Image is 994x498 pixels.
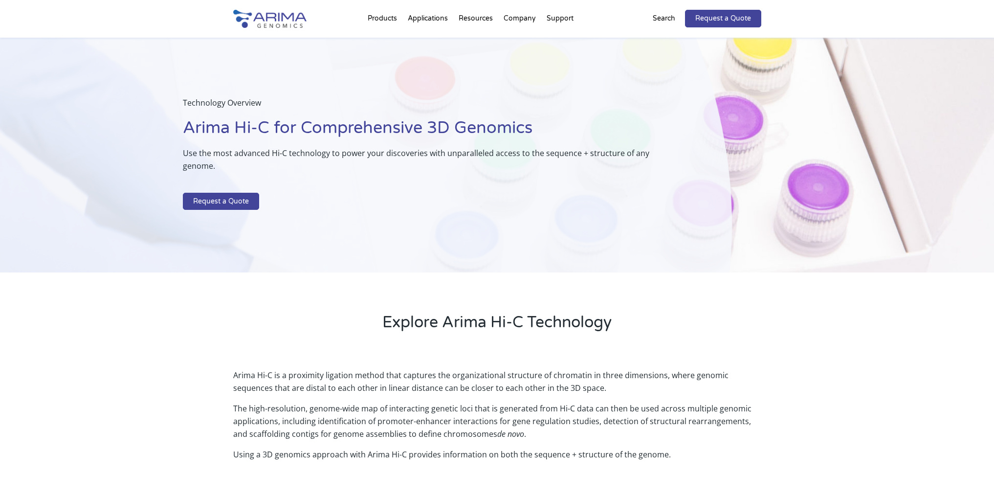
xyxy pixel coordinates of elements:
h1: Arima Hi-C for Comprehensive 3D Genomics [183,117,683,147]
a: Request a Quote [183,193,259,210]
img: Arima-Genomics-logo [233,10,307,28]
p: The high-resolution, genome-wide map of interacting genetic loci that is generated from Hi-C data... [233,402,761,448]
p: Arima Hi-C is a proximity ligation method that captures the organizational structure of chromatin... [233,369,761,402]
p: Search [653,12,675,25]
p: Using a 3D genomics approach with Arima Hi-C provides information on both the sequence + structur... [233,448,761,461]
a: Request a Quote [685,10,761,27]
p: Use the most advanced Hi-C technology to power your discoveries with unparalleled access to the s... [183,147,683,180]
h2: Explore Arima Hi-C Technology [233,312,761,341]
i: de novo [497,429,524,439]
p: Technology Overview [183,96,683,117]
